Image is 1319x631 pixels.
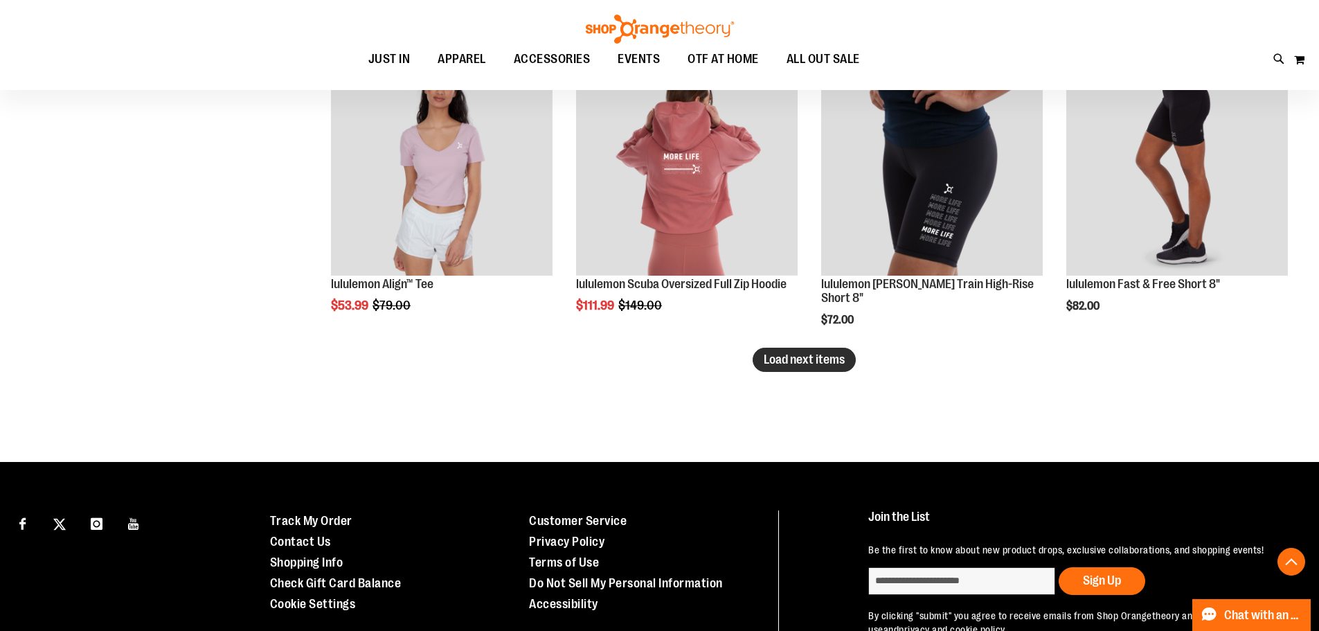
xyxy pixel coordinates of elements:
[331,299,370,312] span: $53.99
[331,54,553,278] a: Product image for lululemon Align™ T-ShirtSALE
[270,576,402,590] a: Check Gift Card Balance
[618,299,664,312] span: $149.00
[368,44,411,75] span: JUST IN
[576,299,616,312] span: $111.99
[814,47,1050,361] div: product
[10,510,35,535] a: Visit our Facebook page
[1277,548,1305,576] button: Back To Top
[787,44,860,75] span: ALL OUT SALE
[576,277,787,291] a: lululemon Scuba Oversized Full Zip Hoodie
[753,348,856,372] button: Load next items
[868,543,1287,557] p: Be the first to know about new product drops, exclusive collaborations, and shopping events!
[324,47,559,348] div: product
[821,277,1034,305] a: lululemon [PERSON_NAME] Train High-Rise Short 8"
[84,510,109,535] a: Visit our Instagram page
[270,556,343,569] a: Shopping Info
[529,556,599,569] a: Terms of Use
[331,277,433,291] a: lululemon Align™ Tee
[821,54,1043,276] img: Product image for lululemon Wunder Train High-Rise Short 8"
[438,44,486,75] span: APPAREL
[1192,599,1311,631] button: Chat with an Expert
[529,576,723,590] a: Do Not Sell My Personal Information
[122,510,146,535] a: Visit our Youtube page
[688,44,759,75] span: OTF AT HOME
[1066,54,1288,276] img: Product image for lululemon Fast & Free Short 8"
[1066,54,1288,278] a: Product image for lululemon Fast & Free Short 8"SALE
[1224,609,1302,622] span: Chat with an Expert
[529,597,598,611] a: Accessibility
[868,510,1287,536] h4: Join the List
[576,54,798,276] img: Product image for lululemon Scuba Oversized Full Zip Hoodie
[270,597,356,611] a: Cookie Settings
[576,54,798,278] a: Product image for lululemon Scuba Oversized Full Zip HoodieSALE
[529,535,604,549] a: Privacy Policy
[569,47,805,348] div: product
[618,44,660,75] span: EVENTS
[821,54,1043,278] a: Product image for lululemon Wunder Train High-Rise Short 8"SALE
[53,518,66,531] img: Twitter
[514,44,591,75] span: ACCESSORIES
[1059,47,1295,348] div: product
[821,314,856,326] span: $72.00
[764,353,845,366] span: Load next items
[584,15,736,44] img: Shop Orangetheory
[48,510,72,535] a: Visit our X page
[373,299,413,312] span: $79.00
[1083,574,1121,587] span: Sign Up
[1059,567,1145,595] button: Sign Up
[1066,277,1220,291] a: lululemon Fast & Free Short 8"
[529,514,627,528] a: Customer Service
[270,514,352,528] a: Track My Order
[868,567,1055,595] input: enter email
[331,54,553,276] img: Product image for lululemon Align™ T-Shirt
[1066,300,1102,312] span: $82.00
[270,535,331,549] a: Contact Us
